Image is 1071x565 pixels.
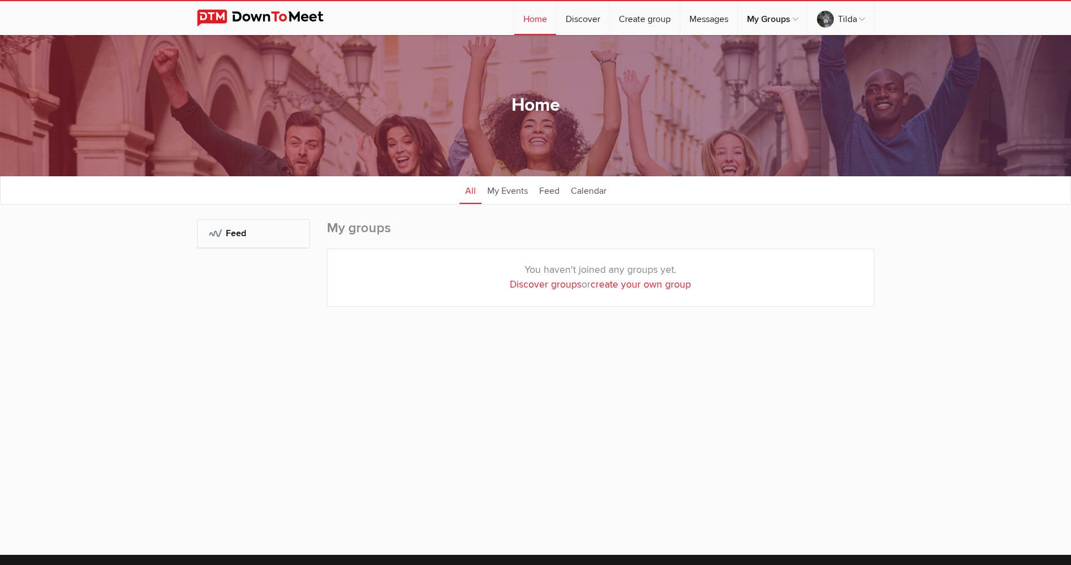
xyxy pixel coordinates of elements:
h2: My groups [327,219,875,249]
a: My Events [482,176,534,204]
img: DownToMeet [197,10,341,27]
a: Home [514,1,556,35]
h2: Feed [209,220,298,247]
a: Tilda [808,1,874,35]
a: Feed [534,176,565,204]
a: Discover [557,1,609,35]
a: Create group [610,1,680,35]
a: Messages [680,1,737,35]
a: Discover groups [510,279,582,290]
div: You haven't joined any groups yet. or [327,249,874,306]
a: Calendar [565,176,612,204]
a: create your own group [591,279,691,290]
a: All [460,176,482,204]
a: My Groups [738,1,807,35]
h1: Home [512,94,560,118]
